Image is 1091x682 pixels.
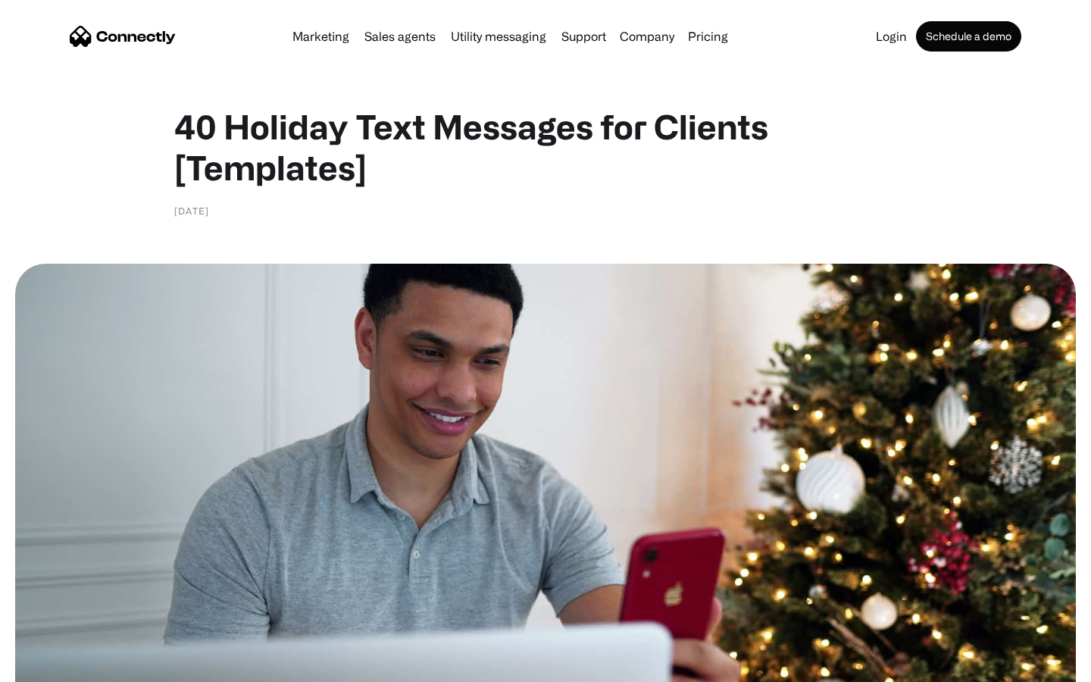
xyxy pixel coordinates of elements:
a: Login [870,30,913,42]
a: Support [555,30,612,42]
div: [DATE] [174,203,209,218]
a: Schedule a demo [916,21,1021,52]
a: Pricing [682,30,734,42]
aside: Language selected: English [15,655,91,677]
ul: Language list [30,655,91,677]
a: Sales agents [358,30,442,42]
h1: 40 Holiday Text Messages for Clients [Templates] [174,106,917,188]
div: Company [620,26,674,47]
a: Marketing [286,30,355,42]
a: Utility messaging [445,30,552,42]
